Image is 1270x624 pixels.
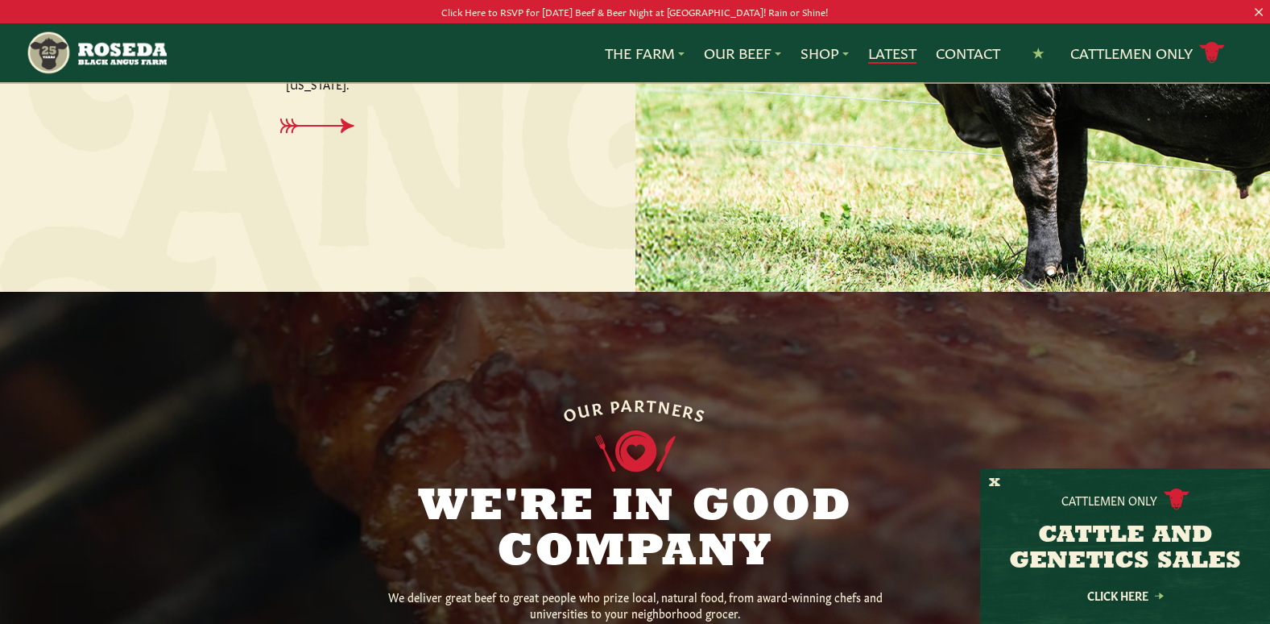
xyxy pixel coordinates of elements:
[1053,590,1198,601] a: Click Here
[671,398,685,418] span: E
[26,30,168,76] img: https://roseda.com/wp-content/uploads/2021/05/roseda-25-header.png
[605,43,685,64] a: The Farm
[609,396,622,414] span: P
[378,589,893,621] p: We deliver great beef to great people who prize local, natural food, from award-winning chefs and...
[693,404,709,424] span: S
[576,399,593,419] span: U
[704,43,781,64] a: Our Beef
[1070,39,1225,67] a: Cattlemen Only
[646,395,659,414] span: T
[1164,489,1189,510] img: cattle-icon.svg
[800,43,849,64] a: Shop
[657,396,673,415] span: N
[590,397,605,417] span: R
[936,43,1000,64] a: Contact
[64,3,1206,20] p: Click Here to RSVP for [DATE] Beef & Beer Night at [GEOGRAPHIC_DATA]! Rain or Shine!
[868,43,916,64] a: Latest
[1000,523,1250,575] h3: CATTLE AND GENETICS SALES
[682,401,698,421] span: R
[621,395,635,414] span: A
[561,402,580,423] span: O
[326,485,945,576] h2: We're in Good Company
[26,23,1245,82] nav: Main Navigation
[634,395,646,413] span: R
[561,395,709,424] div: OUR PARTNERS
[989,475,1000,492] button: X
[1061,492,1157,508] p: Cattlemen Only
